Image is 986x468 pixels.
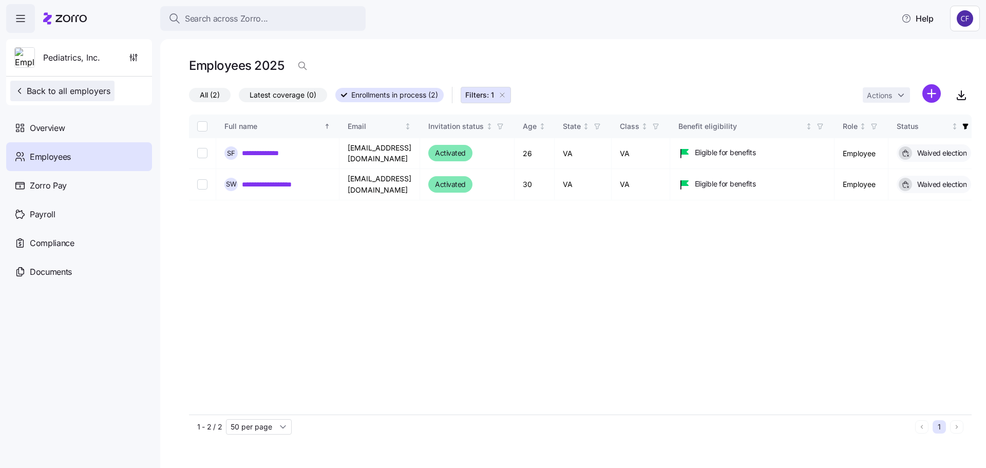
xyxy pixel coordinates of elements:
span: Zorro Pay [30,179,67,192]
a: Zorro Pay [6,171,152,200]
a: Compliance [6,229,152,257]
td: [EMAIL_ADDRESS][DOMAIN_NAME] [339,169,420,200]
button: Back to all employers [10,81,115,101]
td: 26 [515,138,555,169]
span: Pediatrics, Inc. [43,51,100,64]
th: ClassNot sorted [612,115,670,138]
div: Role [843,121,858,132]
span: Activated [435,178,466,191]
button: Actions [863,87,910,103]
span: S F [227,150,235,157]
span: Eligible for benefits [695,147,756,158]
span: Actions [867,92,892,99]
th: EmailNot sorted [339,115,420,138]
a: Documents [6,257,152,286]
div: Not sorted [805,123,812,130]
div: Not sorted [539,123,546,130]
a: Overview [6,114,152,142]
div: Sorted ascending [324,123,331,130]
button: Search across Zorro... [160,6,366,31]
button: Previous page [915,420,928,434]
h1: Employees 2025 [189,58,284,73]
button: Help [893,8,942,29]
button: Filters: 1 [461,87,511,103]
div: Status [897,121,950,132]
img: 7d4a9558da78dc7654dde66b79f71a2e [957,10,973,27]
span: Waived election [914,148,967,158]
div: Email [348,121,403,132]
span: Latest coverage (0) [250,88,316,102]
span: Filters: 1 [465,90,494,100]
div: Not sorted [859,123,866,130]
div: Not sorted [486,123,493,130]
td: Employee [835,138,888,169]
th: Benefit eligibilityNot sorted [670,115,835,138]
span: Payroll [30,208,55,221]
button: 1 [933,420,946,434]
span: Help [901,12,934,25]
div: State [563,121,581,132]
td: 30 [515,169,555,200]
th: StatusNot sorted [888,115,980,138]
div: Full name [224,121,322,132]
input: Select record 1 [197,148,207,158]
td: VA [612,169,670,200]
div: Not sorted [582,123,590,130]
span: Employees [30,151,71,163]
span: Activated [435,147,466,159]
div: Not sorted [951,123,958,130]
div: Invitation status [428,121,484,132]
td: VA [555,169,612,200]
div: Not sorted [641,123,648,130]
span: Back to all employers [14,85,110,97]
div: Age [523,121,537,132]
span: S W [226,181,237,188]
a: Payroll [6,200,152,229]
span: 1 - 2 / 2 [197,422,222,432]
span: Documents [30,266,72,278]
th: AgeNot sorted [515,115,555,138]
span: All (2) [200,88,220,102]
th: Invitation statusNot sorted [420,115,515,138]
span: Search across Zorro... [185,12,268,25]
th: Full nameSorted ascending [216,115,339,138]
td: VA [555,138,612,169]
th: StateNot sorted [555,115,612,138]
img: Employer logo [15,48,34,68]
span: Enrollments in process (2) [351,88,438,102]
td: [EMAIL_ADDRESS][DOMAIN_NAME] [339,138,420,169]
td: Employee [835,169,888,200]
div: Benefit eligibility [678,121,804,132]
div: Class [620,121,639,132]
input: Select all records [197,121,207,132]
span: Compliance [30,237,74,250]
input: Select record 2 [197,179,207,190]
a: Employees [6,142,152,171]
span: Eligible for benefits [695,179,756,189]
span: Waived election [914,179,967,190]
div: Not sorted [404,123,411,130]
td: VA [612,138,670,169]
span: Overview [30,122,65,135]
th: RoleNot sorted [835,115,888,138]
button: Next page [950,420,963,434]
svg: add icon [922,84,941,103]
